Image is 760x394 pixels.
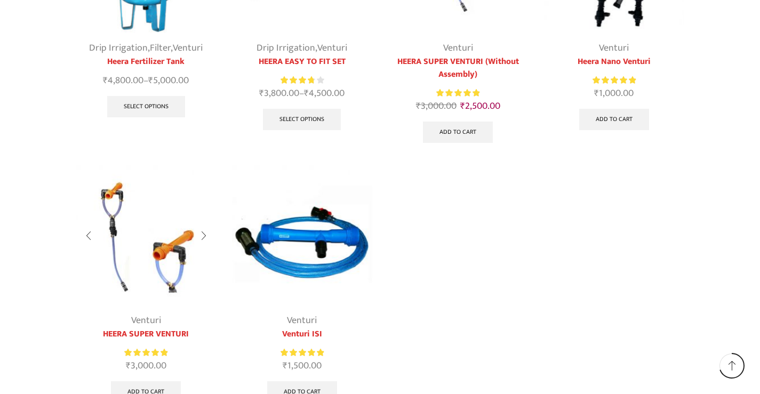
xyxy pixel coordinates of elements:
bdi: 1,000.00 [594,85,634,101]
div: Rated 3.83 out of 5 [281,75,324,86]
span: Rated out of 5 [281,75,314,86]
span: Rated out of 5 [436,87,479,99]
span: Rated out of 5 [593,75,636,86]
span: ₹ [283,358,287,374]
a: Add to cart: “HEERA SUPER VENTURI (Without Assembly)” [423,122,493,143]
a: Venturi [599,40,629,56]
a: Drip Irrigation [257,40,315,56]
span: Rated out of 5 [124,347,167,358]
a: Venturi [443,40,473,56]
img: Venturi ISI [232,165,372,305]
span: – [232,86,372,101]
span: ₹ [126,358,131,374]
a: Venturi [317,40,347,56]
span: – [76,74,217,88]
div: , , [76,41,217,55]
span: ₹ [259,85,264,101]
span: ₹ [594,85,599,101]
div: Rated 5.00 out of 5 [593,75,636,86]
span: ₹ [416,98,421,114]
div: Rated 5.00 out of 5 [436,87,479,99]
a: Add to cart: “Heera Nano Venturi” [579,109,649,130]
span: ₹ [304,85,309,101]
span: Rated out of 5 [281,347,324,358]
div: Rated 5.00 out of 5 [124,347,167,358]
img: Heera Super Venturi [76,165,217,305]
span: ₹ [103,73,108,89]
bdi: 1,500.00 [283,358,322,374]
bdi: 2,500.00 [460,98,500,114]
div: , [232,41,372,55]
a: Select options for “HEERA EASY TO FIT SET” [263,109,341,130]
a: HEERA SUPER VENTURI (Without Assembly) [388,55,529,81]
bdi: 3,000.00 [126,358,166,374]
a: Venturi ISI [232,328,372,341]
bdi: 3,000.00 [416,98,457,114]
a: Drip Irrigation [89,40,148,56]
bdi: 4,500.00 [304,85,345,101]
a: HEERA EASY TO FIT SET [232,55,372,68]
bdi: 5,000.00 [148,73,189,89]
a: Filter [150,40,171,56]
bdi: 3,800.00 [259,85,299,101]
a: Venturi [287,312,317,328]
a: Heera Fertilizer Tank [76,55,217,68]
a: HEERA SUPER VENTURI [76,328,217,341]
a: Venturi [173,40,203,56]
bdi: 4,800.00 [103,73,143,89]
a: Venturi [131,312,161,328]
a: Select options for “Heera Fertilizer Tank” [107,96,185,117]
a: Heera Nano Venturi [544,55,684,68]
div: Rated 5.00 out of 5 [281,347,324,358]
span: ₹ [460,98,465,114]
span: ₹ [148,73,153,89]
